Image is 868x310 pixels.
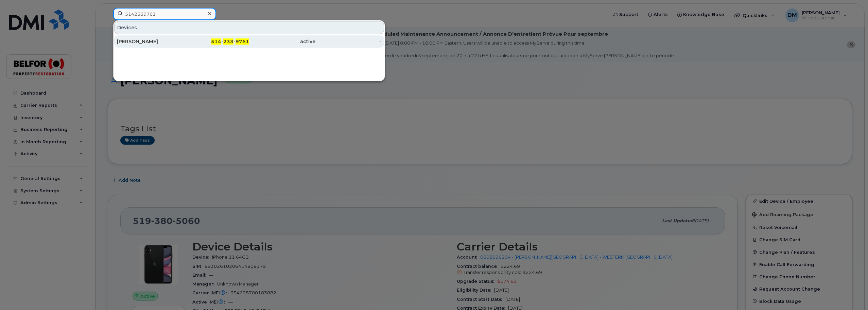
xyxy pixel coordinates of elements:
[114,35,384,48] a: [PERSON_NAME]514-233-9761active-
[315,38,382,45] div: -
[236,38,249,45] span: 9761
[114,21,384,34] div: Devices
[211,38,221,45] span: 514
[183,38,249,45] div: - -
[223,38,233,45] span: 233
[117,38,183,45] div: [PERSON_NAME]
[249,38,315,45] div: active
